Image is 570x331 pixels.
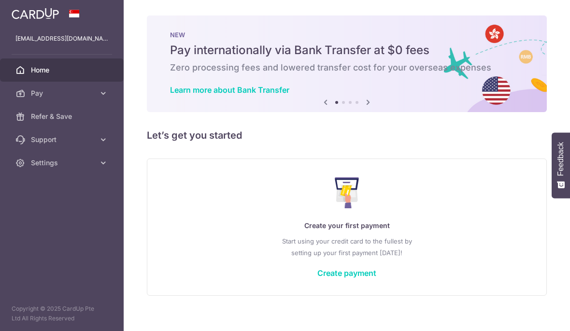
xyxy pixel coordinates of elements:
[147,128,547,143] h5: Let’s get you started
[31,112,95,121] span: Refer & Save
[335,177,359,208] img: Make Payment
[147,15,547,112] img: Bank transfer banner
[170,43,524,58] h5: Pay internationally via Bank Transfer at $0 fees
[170,85,289,95] a: Learn more about Bank Transfer
[31,88,95,98] span: Pay
[31,65,95,75] span: Home
[167,220,527,231] p: Create your first payment
[15,34,108,43] p: [EMAIL_ADDRESS][DOMAIN_NAME]
[167,235,527,259] p: Start using your credit card to the fullest by setting up your first payment [DATE]!
[556,142,565,176] span: Feedback
[31,135,95,144] span: Support
[12,8,59,19] img: CardUp
[552,132,570,198] button: Feedback - Show survey
[170,62,524,73] h6: Zero processing fees and lowered transfer cost for your overseas expenses
[170,31,524,39] p: NEW
[31,158,95,168] span: Settings
[317,268,376,278] a: Create payment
